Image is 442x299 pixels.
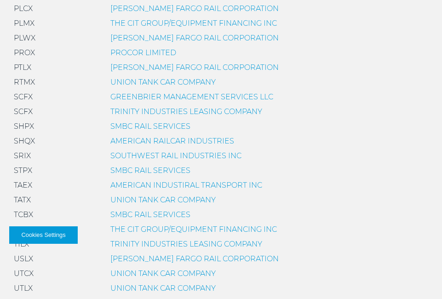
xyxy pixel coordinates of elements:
a: AMERICAN INDUSTIRAL TRANSPORT INC [110,181,262,190]
a: UNION TANK CAR COMPANY [110,269,216,278]
a: SOUTHWEST RAIL INDUSTRIES INC [110,151,241,160]
span: TCMX [14,225,34,234]
a: [PERSON_NAME] FARGO RAIL CORPORATION [110,4,279,13]
a: [PERSON_NAME] FARGO RAIL CORPORATION [110,254,279,263]
span: PLCX [14,4,33,13]
span: SHPX [14,122,34,131]
a: THE CIT GROUP/EQUIPMENT FINANCING INC [110,19,277,28]
span: TAEX [14,181,32,190]
a: SMBC RAIL SERVICES [110,122,190,131]
span: PTLX [14,63,31,72]
a: [PERSON_NAME] FARGO RAIL CORPORATION [110,34,279,42]
span: TCBX [14,210,33,219]
a: SMBC RAIL SERVICES [110,210,190,219]
a: AMERICAN RAILCAR INDUSTRIES [110,137,234,145]
span: USLX [14,254,33,263]
a: GREENBRIER MANAGEMENT SERVICES LLC [110,92,273,101]
span: SCFX [14,92,33,101]
span: STPX [14,166,32,175]
a: TRINITY INDUSTRIES LEASING COMPANY [110,240,262,248]
a: PROCOR LIMITED [110,48,176,57]
span: UTCX [14,269,34,278]
a: THE CIT GROUP/EQUIPMENT FINANCING INC [110,225,277,234]
span: SRIX [14,151,31,160]
a: [PERSON_NAME] FARGO RAIL CORPORATION [110,63,279,72]
a: UNION TANK CAR COMPANY [110,195,216,204]
span: UTLX [14,284,33,293]
span: TATX [14,195,31,204]
a: SMBC RAIL SERVICES [110,166,190,175]
a: UNION TANK CAR COMPANY [110,284,216,293]
a: TRINITY INDUSTRIES LEASING COMPANY [110,107,262,116]
span: PLMX [14,19,34,28]
span: PROX [14,48,35,57]
span: TILX [14,240,29,248]
span: RTMX [14,78,35,86]
span: SHQX [14,137,35,145]
span: SCFX [14,107,33,116]
span: PLWX [14,34,35,42]
a: UNION TANK CAR COMPANY [110,78,216,86]
button: Cookies Settings [9,226,78,244]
